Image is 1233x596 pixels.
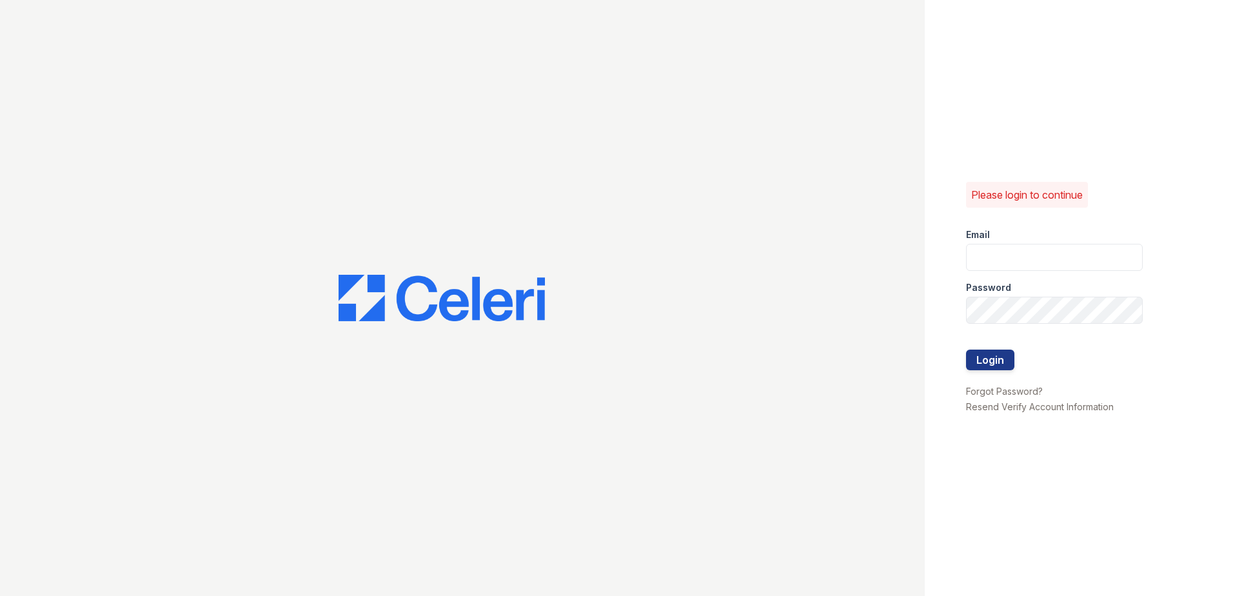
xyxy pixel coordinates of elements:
label: Email [966,228,990,241]
button: Login [966,350,1014,370]
p: Please login to continue [971,187,1083,203]
a: Resend Verify Account Information [966,401,1114,412]
label: Password [966,281,1011,294]
a: Forgot Password? [966,386,1043,397]
img: CE_Logo_Blue-a8612792a0a2168367f1c8372b55b34899dd931a85d93a1a3d3e32e68fde9ad4.png [339,275,545,321]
